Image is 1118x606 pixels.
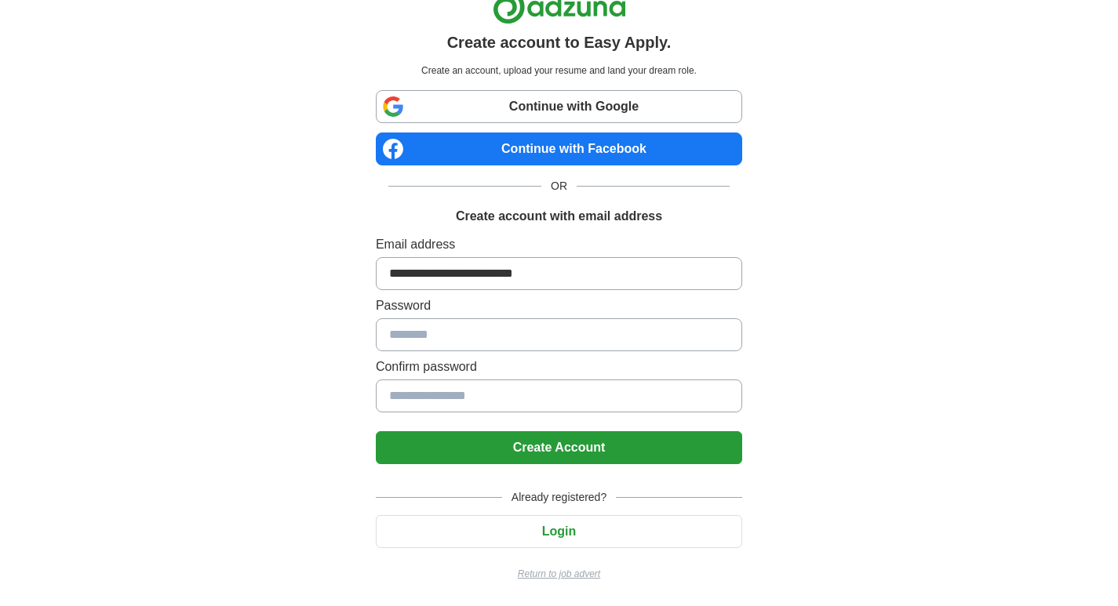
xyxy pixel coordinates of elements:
label: Password [376,296,742,315]
a: Continue with Google [376,90,742,123]
a: Continue with Facebook [376,132,742,165]
button: Create Account [376,431,742,464]
p: Create an account, upload your resume and land your dream role. [379,64,739,78]
label: Confirm password [376,357,742,376]
label: Email address [376,235,742,254]
a: Login [376,524,742,538]
span: OR [541,178,577,194]
button: Login [376,515,742,548]
h1: Create account to Easy Apply. [447,31,672,54]
span: Already registered? [502,489,616,506]
h1: Create account with email address [456,207,662,226]
a: Return to job advert [376,567,742,581]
